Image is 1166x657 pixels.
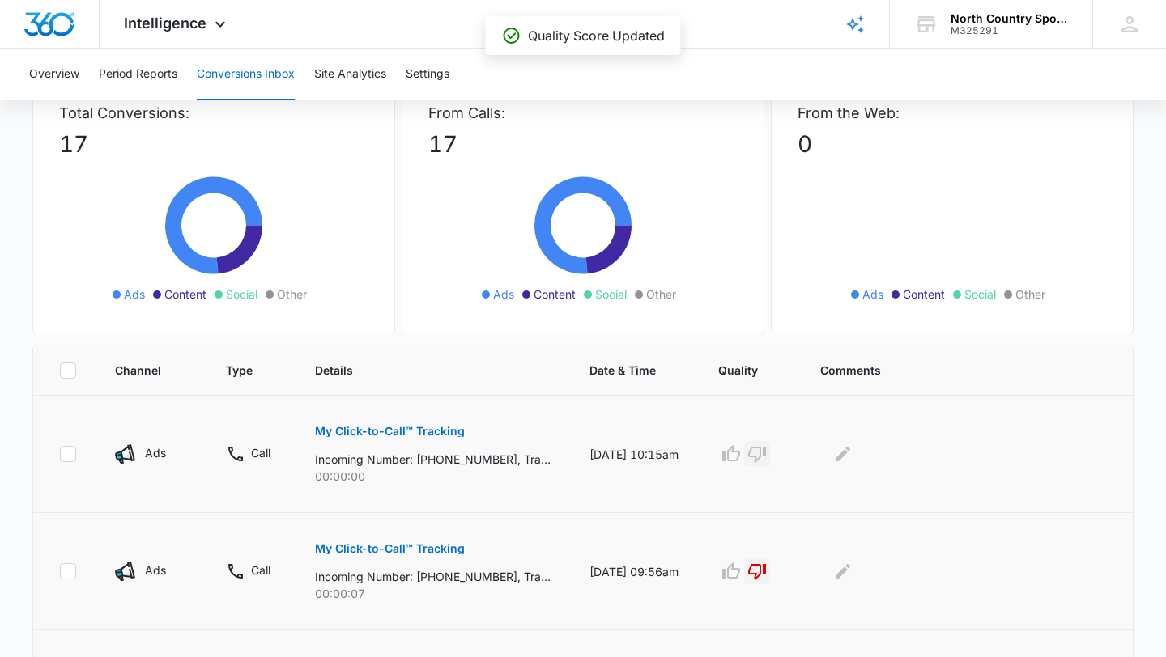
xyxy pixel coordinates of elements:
[315,362,527,379] span: Details
[595,286,627,303] span: Social
[315,568,551,585] p: Incoming Number: [PHONE_NUMBER], Tracking Number: [PHONE_NUMBER], Ring To: [PHONE_NUMBER], Caller...
[951,25,1069,36] div: account id
[59,102,368,124] p: Total Conversions:
[570,396,699,513] td: [DATE] 10:15am
[862,286,883,303] span: Ads
[115,362,164,379] span: Channel
[589,362,656,379] span: Date & Time
[124,286,145,303] span: Ads
[315,529,465,568] button: My Click-to-Call™ Tracking
[99,49,177,100] button: Period Reports
[315,585,551,602] p: 00:00:07
[903,286,945,303] span: Content
[406,49,449,100] button: Settings
[197,49,295,100] button: Conversions Inbox
[820,362,1083,379] span: Comments
[1015,286,1045,303] span: Other
[428,102,738,124] p: From Calls:
[145,562,166,579] p: Ads
[145,444,166,461] p: Ads
[534,286,576,303] span: Content
[493,286,514,303] span: Ads
[718,362,758,379] span: Quality
[315,426,465,437] p: My Click-to-Call™ Tracking
[59,127,368,161] p: 17
[428,127,738,161] p: 17
[315,543,465,554] p: My Click-to-Call™ Tracking
[251,562,270,579] p: Call
[164,286,206,303] span: Content
[226,286,257,303] span: Social
[277,286,307,303] span: Other
[251,444,270,461] p: Call
[830,558,856,584] button: Edit Comments
[29,49,79,100] button: Overview
[964,286,996,303] span: Social
[124,15,206,32] span: Intelligence
[226,362,253,379] span: Type
[315,451,551,468] p: Incoming Number: [PHONE_NUMBER], Tracking Number: [PHONE_NUMBER], Ring To: [PHONE_NUMBER], Caller...
[798,102,1107,124] p: From the Web:
[315,412,465,451] button: My Click-to-Call™ Tracking
[951,12,1069,25] div: account name
[798,127,1107,161] p: 0
[528,26,665,45] p: Quality Score Updated
[646,286,676,303] span: Other
[830,441,856,467] button: Edit Comments
[315,468,551,485] p: 00:00:00
[570,513,699,630] td: [DATE] 09:56am
[314,49,386,100] button: Site Analytics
